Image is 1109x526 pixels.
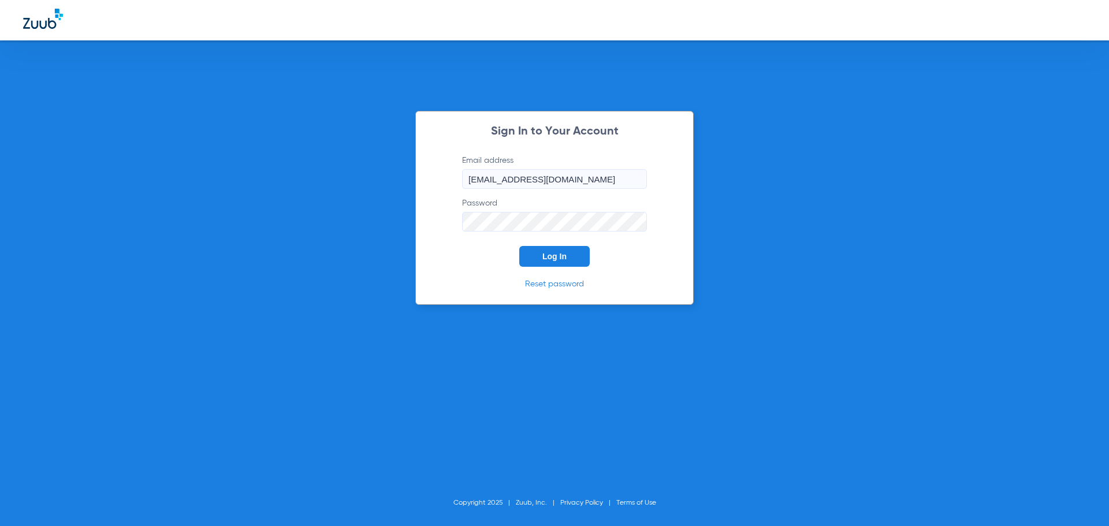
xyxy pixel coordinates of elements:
[525,280,584,288] a: Reset password
[542,252,567,261] span: Log In
[519,246,590,267] button: Log In
[462,197,647,232] label: Password
[560,499,603,506] a: Privacy Policy
[462,155,647,189] label: Email address
[453,497,516,509] li: Copyright 2025
[462,212,647,232] input: Password
[445,126,664,137] h2: Sign In to Your Account
[616,499,656,506] a: Terms of Use
[462,169,647,189] input: Email address
[516,497,560,509] li: Zuub, Inc.
[23,9,63,29] img: Zuub Logo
